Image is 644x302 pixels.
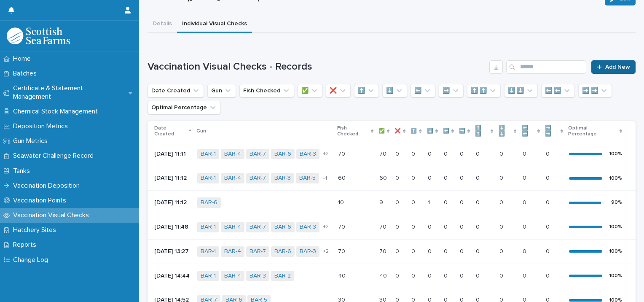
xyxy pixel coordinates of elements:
[10,256,55,264] p: Change Log
[459,127,465,136] p: ➡️
[274,248,291,255] a: BAR-6
[10,70,43,78] p: Batches
[411,271,417,280] p: 0
[444,246,449,255] p: 0
[10,241,43,249] p: Reports
[201,248,216,255] a: BAR-1
[201,175,216,182] a: BAR-1
[541,84,575,97] button: ⬅️ ⬅️
[476,246,481,255] p: 0
[298,84,322,97] button: ✅
[546,246,551,255] p: 0
[546,222,551,231] p: 0
[10,152,100,160] p: Seawater Challenge Record
[326,84,351,97] button: ❌
[395,149,401,158] p: 0
[499,271,505,280] p: 0
[444,197,449,206] p: 0
[379,173,389,182] p: 60
[274,151,291,158] a: BAR-6
[382,84,407,97] button: ⬇️
[300,224,316,231] a: BAR-3
[523,222,528,231] p: 0
[148,61,486,73] h1: Vaccination Visual Checks - Records
[148,264,636,288] tr: [DATE] 14:44BAR-1 BAR-4 BAR-3 BAR-2 4040 4040 00 00 00 00 00 00 00 00 00 100%
[475,124,488,139] p: ⬆️ ⬆️
[10,137,54,145] p: Gun Metrics
[224,224,241,231] a: BAR-4
[154,199,191,206] p: [DATE] 11:12
[395,271,401,280] p: 0
[428,246,433,255] p: 0
[523,173,528,182] p: 0
[378,127,385,136] p: ✅
[467,84,501,97] button: ⬆️ ⬆️
[411,222,417,231] p: 0
[196,127,206,136] p: Gun
[395,222,401,231] p: 0
[338,197,346,206] p: 10
[338,173,347,182] p: 60
[379,246,388,255] p: 70
[395,197,401,206] p: 0
[395,246,401,255] p: 0
[611,200,622,205] div: 90 %
[428,149,433,158] p: 0
[395,173,401,182] p: 0
[10,197,73,205] p: Vaccination Points
[154,272,191,280] p: [DATE] 14:44
[460,271,465,280] p: 0
[523,149,528,158] p: 0
[428,197,432,206] p: 1
[337,124,368,139] p: Fish Checked
[154,151,191,158] p: [DATE] 11:11
[323,151,329,156] span: + 2
[338,149,347,158] p: 70
[428,173,433,182] p: 0
[274,175,291,182] a: BAR-3
[323,249,329,254] span: + 2
[224,175,241,182] a: BAR-4
[609,248,622,254] div: 100 %
[379,271,389,280] p: 40
[322,176,327,181] span: + 1
[10,226,63,234] p: Hatchery Sites
[148,84,204,97] button: Date Created
[546,173,551,182] p: 0
[444,222,449,231] p: 0
[443,127,449,136] p: ⬅️
[609,224,622,230] div: 100 %
[444,149,449,158] p: 0
[444,271,449,280] p: 0
[609,175,622,181] div: 100 %
[499,124,512,139] p: ⬇️ ⬇️
[300,151,316,158] a: BAR-3
[476,197,481,206] p: 0
[523,271,528,280] p: 0
[224,272,241,280] a: BAR-4
[427,127,433,136] p: ⬇️
[10,55,38,63] p: Home
[499,246,505,255] p: 0
[338,222,347,231] p: 70
[250,151,266,158] a: BAR-7
[444,173,449,182] p: 0
[250,175,266,182] a: BAR-7
[476,222,481,231] p: 0
[523,197,528,206] p: 0
[148,16,177,33] button: Details
[499,149,505,158] p: 0
[476,149,481,158] p: 0
[546,197,551,206] p: 0
[460,246,465,255] p: 0
[411,127,417,136] p: ⬆️
[201,151,216,158] a: BAR-1
[250,248,266,255] a: BAR-7
[154,224,191,231] p: [DATE] 11:48
[299,175,316,182] a: BAR-5
[224,151,241,158] a: BAR-4
[274,224,291,231] a: BAR-6
[605,64,630,70] span: Add New
[591,60,636,74] a: Add New
[609,273,622,279] div: 100 %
